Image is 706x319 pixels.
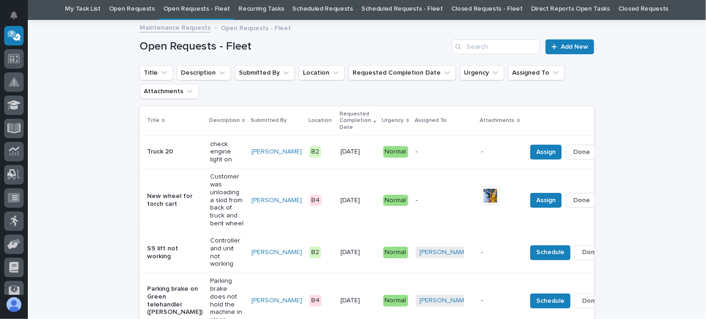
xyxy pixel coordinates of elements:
button: Schedule [530,245,571,260]
span: Assign [536,147,556,158]
p: - [416,197,474,204]
div: Normal [383,195,408,206]
p: Attachments [480,115,515,126]
div: Normal [383,146,408,158]
tr: S9 lift not workingController and unit not working[PERSON_NAME] B2[DATE]Normal[PERSON_NAME] -Sche... [140,232,638,273]
p: - [416,148,474,156]
span: Done [582,247,599,258]
div: Normal [383,295,408,306]
button: Requested Completion Date [348,65,456,80]
p: Title [147,115,160,126]
p: Urgency [382,115,404,126]
p: S9 lift not working [147,245,203,261]
button: users-avatar [4,295,24,314]
p: [DATE] [340,249,375,256]
button: Attachments [140,84,199,99]
p: [DATE] [340,297,375,305]
button: Submitted By [235,65,295,80]
tr: New wheel for torch cartCustomer was unloading a skid from back of truck and bent wheel[PERSON_NA... [140,168,638,232]
div: Notifications [12,11,24,26]
p: Open Requests - Fleet [221,22,291,32]
div: B2 [309,146,321,158]
button: Title [140,65,173,80]
div: B2 [309,247,321,258]
button: Assign [530,193,562,208]
span: Assign [536,195,556,206]
p: Submitted By [250,115,287,126]
a: [PERSON_NAME] [419,249,470,256]
div: B4 [309,195,321,206]
input: Search [452,39,540,54]
button: Done [574,245,607,260]
a: Add New [546,39,594,54]
button: Schedule [530,293,571,308]
div: Normal [383,247,408,258]
a: [PERSON_NAME] [251,197,302,204]
p: [DATE] [340,148,375,156]
button: Done [565,193,598,208]
a: [PERSON_NAME] [251,297,302,305]
button: Assign [530,145,562,159]
p: Truck 20 [147,148,203,156]
p: - [481,297,519,305]
p: New wheel for torch cart [147,192,203,208]
button: Done [574,293,607,308]
button: Location [299,65,345,80]
h1: Open Requests - Fleet [140,40,448,53]
p: [DATE] [340,197,375,204]
p: - [481,148,519,156]
p: check engine light on [210,140,244,164]
button: Description [177,65,231,80]
p: Assigned To [415,115,447,126]
p: - [481,249,519,256]
tr: Truck 20check engine light on[PERSON_NAME] B2[DATE]Normal--AssignDone [140,135,638,168]
span: Done [582,295,599,306]
a: Maintenance Requests [140,22,211,32]
button: Notifications [4,6,24,25]
span: Add New [561,44,588,50]
span: Schedule [536,295,565,306]
p: Parking brake on Green telehandler ([PERSON_NAME]) [147,285,203,316]
p: Location [308,115,332,126]
div: B4 [309,295,321,306]
button: Assigned To [508,65,565,80]
button: Done [565,145,598,159]
a: [PERSON_NAME] [419,297,470,305]
a: [PERSON_NAME] [251,249,302,256]
button: Urgency [460,65,504,80]
p: Description [209,115,240,126]
p: Controller and unit not working [210,237,244,268]
p: Customer was unloading a skid from back of truck and bent wheel [210,173,244,228]
span: Schedule [536,247,565,258]
span: Done [573,195,590,206]
a: [PERSON_NAME] [251,148,302,156]
p: Requested Completion Date [340,109,371,133]
span: Done [573,147,590,158]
